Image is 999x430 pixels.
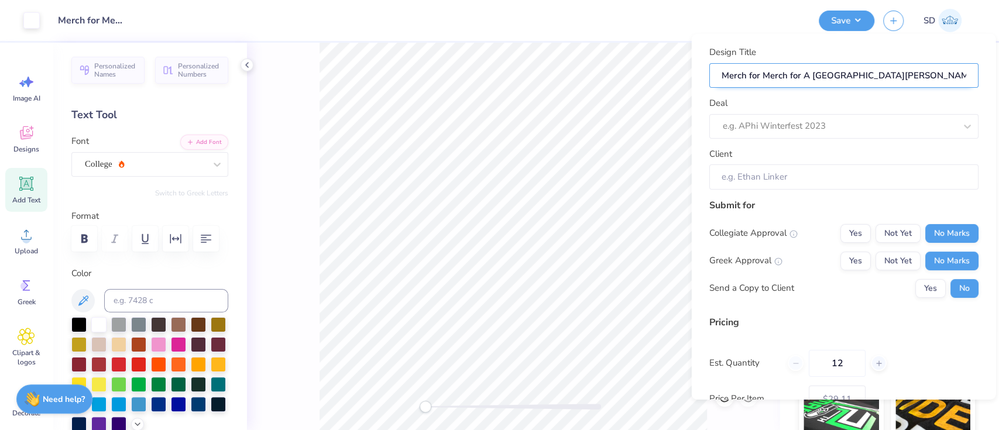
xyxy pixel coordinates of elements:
[709,254,782,267] div: Greek Approval
[840,223,870,242] button: Yes
[71,267,228,280] label: Color
[7,348,46,367] span: Clipart & logos
[180,135,228,150] button: Add Font
[875,223,920,242] button: Not Yet
[709,392,799,405] label: Price Per Item
[13,94,40,103] span: Image AI
[709,356,778,370] label: Est. Quantity
[709,226,797,240] div: Collegiate Approval
[709,147,732,160] label: Client
[950,278,978,297] button: No
[71,135,89,148] label: Font
[104,289,228,312] input: e.g. 7428 c
[819,11,874,31] button: Save
[709,281,794,295] div: Send a Copy to Client
[18,297,36,307] span: Greek
[925,223,978,242] button: No Marks
[840,251,870,270] button: Yes
[938,9,962,32] img: Sparsh Drolia
[420,401,431,412] div: Accessibility label
[925,251,978,270] button: No Marks
[709,164,978,190] input: e.g. Ethan Linker
[178,62,221,78] span: Personalized Numbers
[12,408,40,418] span: Decorate
[155,57,228,84] button: Personalized Numbers
[709,97,727,110] label: Deal
[709,46,756,59] label: Design Title
[71,209,228,223] label: Format
[12,195,40,205] span: Add Text
[94,62,138,78] span: Personalized Names
[71,107,228,123] div: Text Tool
[709,315,978,329] div: Pricing
[709,198,978,212] div: Submit for
[875,251,920,270] button: Not Yet
[43,394,85,405] strong: Need help?
[924,14,935,27] span: SD
[71,57,145,84] button: Personalized Names
[915,278,945,297] button: Yes
[15,246,38,256] span: Upload
[155,188,228,198] button: Switch to Greek Letters
[49,9,135,32] input: Untitled Design
[918,9,967,32] a: SD
[13,145,39,154] span: Designs
[808,349,865,376] input: – –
